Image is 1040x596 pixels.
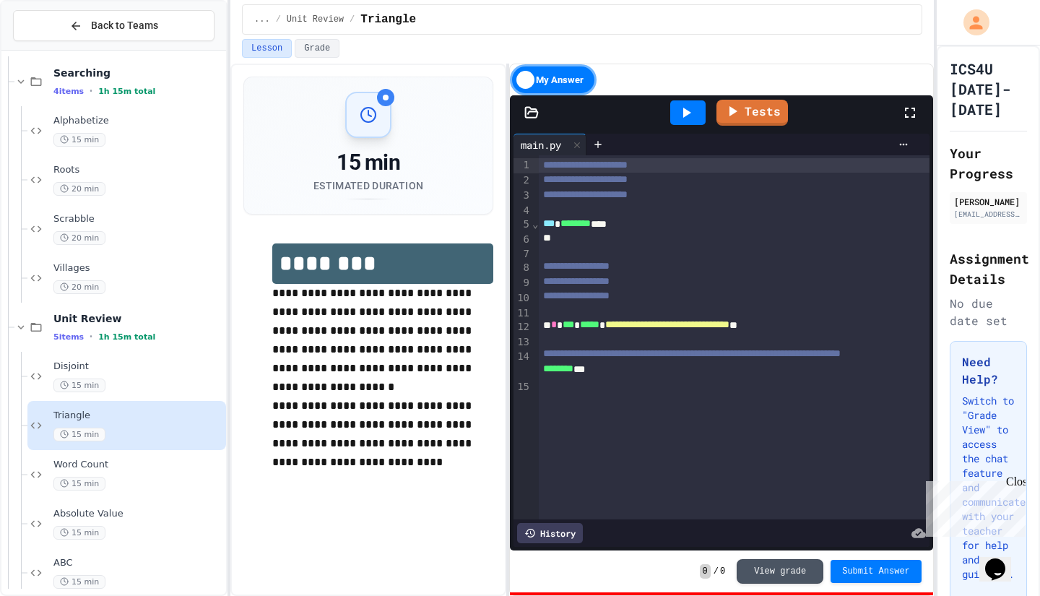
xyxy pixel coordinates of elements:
span: 5 items [53,332,84,342]
div: 12 [513,320,532,335]
h2: Assignment Details [950,249,1027,289]
span: 4 items [53,87,84,96]
span: 20 min [53,231,105,245]
span: 15 min [53,575,105,589]
button: Lesson [242,39,292,58]
span: 0 [720,566,725,577]
div: main.py [513,137,568,152]
div: 15 [513,380,532,395]
span: Fold line [532,218,539,230]
div: My Account [948,6,993,39]
button: Back to Teams [13,10,214,41]
span: / [276,14,281,25]
span: / [350,14,355,25]
span: Roots [53,164,223,176]
span: 0 [700,564,711,579]
iframe: chat widget [920,475,1026,537]
div: 15 min [313,150,423,176]
span: ... [254,14,270,25]
span: / [714,566,719,577]
div: [EMAIL_ADDRESS][DOMAIN_NAME] [954,209,1023,220]
a: Tests [716,100,788,126]
button: View grade [737,559,823,584]
div: Chat with us now!Close [6,6,100,92]
div: 14 [513,350,532,380]
button: Grade [295,39,339,58]
span: Unit Review [53,312,223,325]
div: 6 [513,233,532,247]
span: 15 min [53,526,105,540]
h3: Need Help? [962,353,1015,388]
span: Submit Answer [842,566,910,577]
span: 15 min [53,133,105,147]
div: 4 [513,204,532,218]
span: 20 min [53,182,105,196]
div: No due date set [950,295,1027,329]
div: main.py [513,134,586,155]
div: 1 [513,158,532,173]
h2: Your Progress [950,143,1027,183]
div: 5 [513,217,532,233]
div: History [517,523,583,543]
span: 1h 15m total [98,87,155,96]
span: 15 min [53,428,105,441]
span: ABC [53,557,223,569]
div: 11 [513,306,532,321]
span: Villages [53,262,223,275]
span: Unit Review [287,14,344,25]
span: Triangle [53,410,223,422]
div: Estimated Duration [313,178,423,193]
span: Triangle [360,11,416,28]
span: Disjoint [53,360,223,373]
span: 20 min [53,280,105,294]
div: 3 [513,189,532,204]
iframe: chat widget [979,538,1026,582]
span: 15 min [53,379,105,392]
span: • [90,85,92,97]
span: Back to Teams [91,18,158,33]
div: 8 [513,261,532,276]
button: Submit Answer [831,560,922,583]
span: 1h 15m total [98,332,155,342]
span: Word Count [53,459,223,471]
span: 15 min [53,477,105,491]
div: 2 [513,173,532,189]
div: 13 [513,335,532,350]
div: 7 [513,247,532,262]
span: Scrabble [53,213,223,225]
span: Alphabetize [53,115,223,127]
div: 10 [513,291,532,306]
span: Absolute Value [53,508,223,520]
span: • [90,331,92,342]
div: 9 [513,276,532,291]
span: Searching [53,66,223,79]
p: Switch to "Grade View" to access the chat feature and communicate with your teacher for help and ... [962,394,1015,582]
h1: ICS4U [DATE]-[DATE] [950,59,1027,119]
div: [PERSON_NAME] [954,195,1023,208]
